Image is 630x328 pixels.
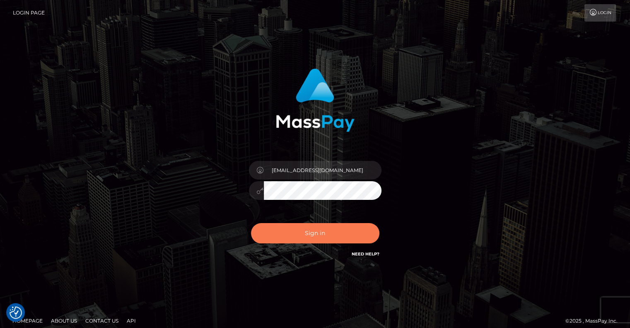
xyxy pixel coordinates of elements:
[565,316,624,326] div: © 2025 , MassPay Inc.
[48,314,80,327] a: About Us
[10,306,22,319] button: Consent Preferences
[123,314,139,327] a: API
[9,314,46,327] a: Homepage
[10,306,22,319] img: Revisit consent button
[276,68,355,132] img: MassPay Login
[352,251,379,257] a: Need Help?
[82,314,122,327] a: Contact Us
[584,4,616,22] a: Login
[13,4,45,22] a: Login Page
[264,161,381,180] input: Username...
[251,223,379,243] button: Sign in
